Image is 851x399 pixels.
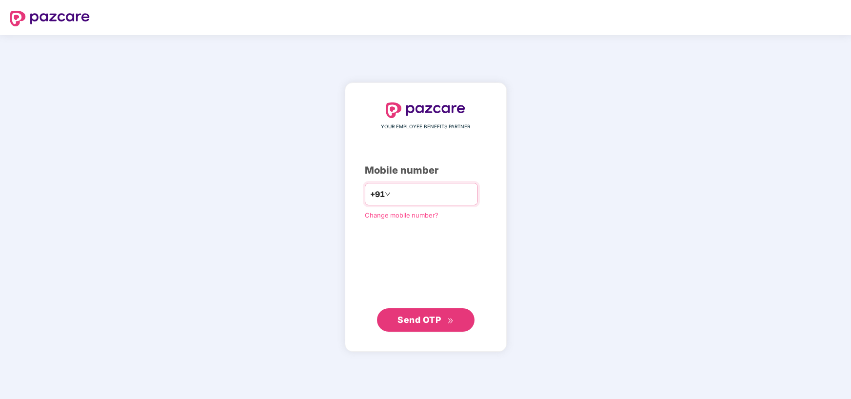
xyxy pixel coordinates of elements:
div: Mobile number [365,163,487,178]
img: logo [386,102,466,118]
span: Send OTP [397,315,441,325]
span: double-right [447,318,454,324]
a: Change mobile number? [365,211,438,219]
button: Send OTPdouble-right [377,308,475,332]
img: logo [10,11,90,26]
span: YOUR EMPLOYEE BENEFITS PARTNER [381,123,470,131]
span: +91 [370,188,385,200]
span: down [385,191,391,197]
